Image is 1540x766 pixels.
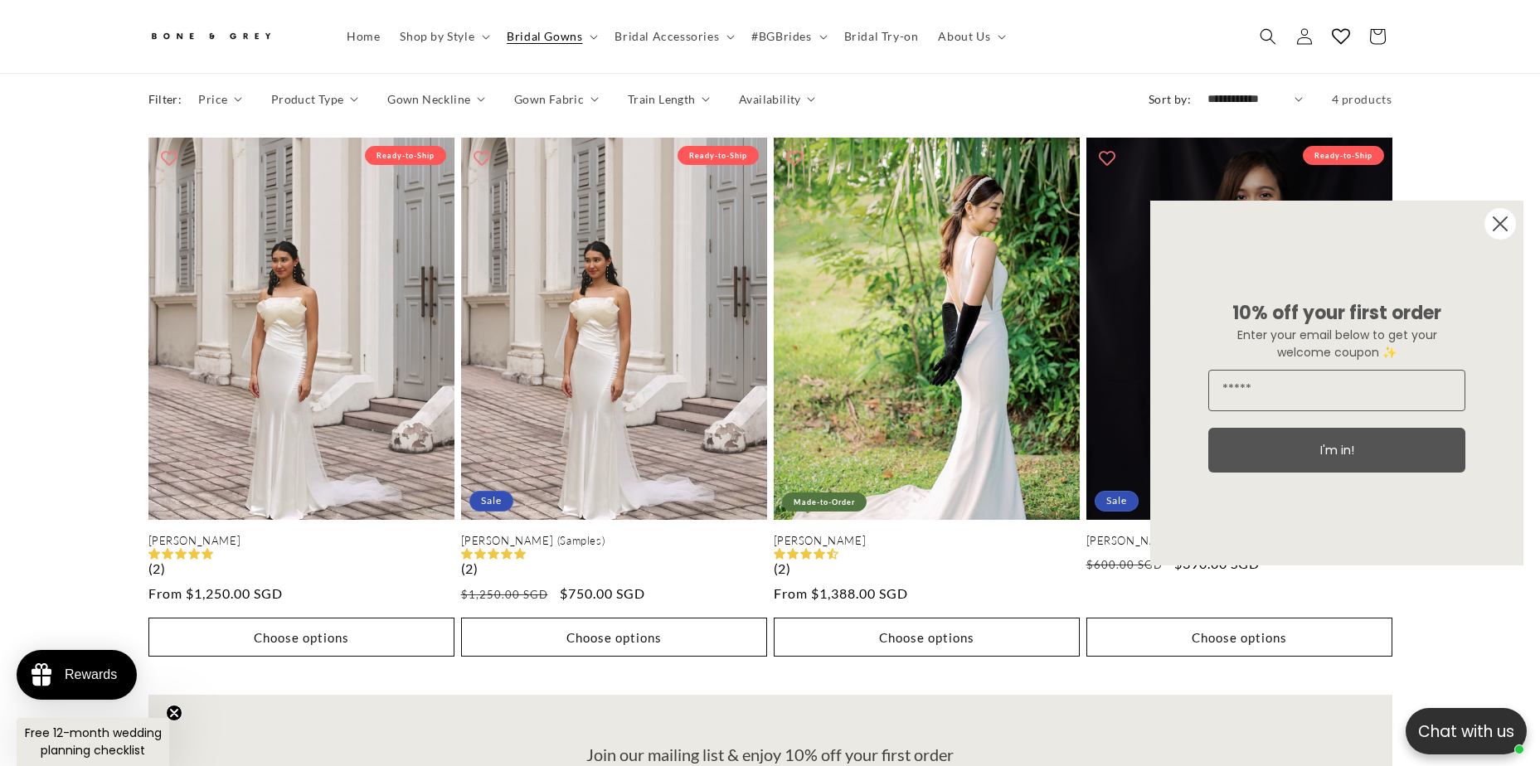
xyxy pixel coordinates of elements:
a: Bridal Try-on [834,19,929,54]
p: Chat with us [1406,720,1527,744]
summary: Gown Fabric (0 selected) [514,90,599,108]
summary: Search [1250,18,1286,55]
button: Add to wishlist [153,142,186,175]
span: Price [198,90,227,108]
div: FLYOUT Form [1134,184,1540,582]
button: Add to wishlist [1091,142,1124,175]
button: Add to wishlist [778,142,811,175]
span: Train Length [628,90,696,108]
span: Bridal Gowns [507,29,582,44]
a: [PERSON_NAME] [148,534,454,548]
button: Close teaser [166,705,182,721]
button: Choose options [1086,618,1392,657]
a: [PERSON_NAME] (Samples) [461,534,767,548]
summary: Train Length (0 selected) [628,90,710,108]
summary: Bridal Accessories [605,19,741,54]
span: Bridal Accessories [615,29,719,44]
button: Close dialog [1484,207,1517,240]
summary: Bridal Gowns [497,19,605,54]
span: 4 products [1332,92,1392,106]
summary: About Us [928,19,1013,54]
button: Open chatbox [1406,708,1527,754]
span: Gown Neckline [387,90,470,108]
span: Availability [739,90,801,108]
summary: Product Type (0 selected) [271,90,358,108]
span: Join our mailing list & enjoy 10% off your first order [586,744,954,764]
input: Email [1208,370,1465,411]
summary: Gown Neckline (0 selected) [387,90,485,108]
span: Enter your email below to get your welcome coupon ✨ [1237,327,1437,361]
summary: Price [198,90,242,108]
span: Home [347,29,380,44]
img: Bone and Grey Bridal [148,23,273,51]
button: Add to wishlist [465,142,498,175]
a: [PERSON_NAME] [774,534,1080,548]
h2: Filter: [148,90,182,108]
a: [PERSON_NAME] [1086,534,1392,548]
button: I'm in! [1208,428,1465,473]
button: Choose options [461,618,767,657]
span: Gown Fabric [514,90,584,108]
summary: Shop by Style [390,19,497,54]
div: Rewards [65,667,117,682]
span: Bridal Try-on [844,29,919,44]
a: Bone and Grey Bridal [142,17,320,56]
span: #BGBrides [751,29,811,44]
div: Free 12-month wedding planning checklistClose teaser [17,718,169,766]
span: Product Type [271,90,344,108]
a: Home [337,19,390,54]
span: Shop by Style [400,29,474,44]
summary: Availability (0 selected) [739,90,815,108]
span: About Us [938,29,990,44]
button: Choose options [774,618,1080,657]
button: Choose options [148,618,454,657]
summary: #BGBrides [741,19,833,54]
label: Sort by: [1149,92,1191,106]
span: Free 12-month wedding planning checklist [25,725,162,759]
span: 10% off your first order [1232,300,1441,326]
